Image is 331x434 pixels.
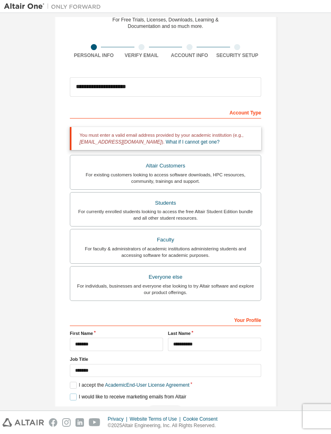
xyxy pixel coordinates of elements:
[75,160,256,171] div: Altair Customers
[89,418,101,427] img: youtube.svg
[70,52,118,59] div: Personal Info
[165,52,214,59] div: Account Info
[4,2,105,11] img: Altair One
[62,418,71,427] img: instagram.svg
[75,171,256,184] div: For existing customers looking to access software downloads, HPC resources, community, trainings ...
[75,418,84,427] img: linkedin.svg
[49,418,57,427] img: facebook.svg
[70,356,261,362] label: Job Title
[70,405,261,417] div: You need to provide your academic email
[183,416,222,422] div: Cookie Consent
[75,283,256,296] div: For individuals, businesses and everyone else looking to try Altair software and explore our prod...
[113,17,219,30] div: For Free Trials, Licenses, Downloads, Learning & Documentation and so much more.
[214,52,262,59] div: Security Setup
[70,382,189,389] label: I accept the
[70,394,186,400] label: I would like to receive marketing emails from Altair
[75,208,256,221] div: For currently enrolled students looking to access the free Altair Student Edition bundle and all ...
[70,127,261,150] div: You must enter a valid email address provided by your academic institution (e.g., ).
[166,139,220,145] a: What if I cannot get one?
[75,246,256,258] div: For faculty & administrators of academic institutions administering students and accessing softwa...
[130,416,183,422] div: Website Terms of Use
[70,313,261,326] div: Your Profile
[2,418,44,427] img: altair_logo.svg
[168,330,261,337] label: Last Name
[105,382,189,388] a: Academic End-User License Agreement
[75,197,256,209] div: Students
[80,139,161,145] span: [EMAIL_ADDRESS][DOMAIN_NAME]
[108,416,130,422] div: Privacy
[70,330,163,337] label: First Name
[75,234,256,246] div: Faculty
[70,106,261,119] div: Account Type
[75,271,256,283] div: Everyone else
[108,422,222,429] p: © 2025 Altair Engineering, Inc. All Rights Reserved.
[118,52,166,59] div: Verify Email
